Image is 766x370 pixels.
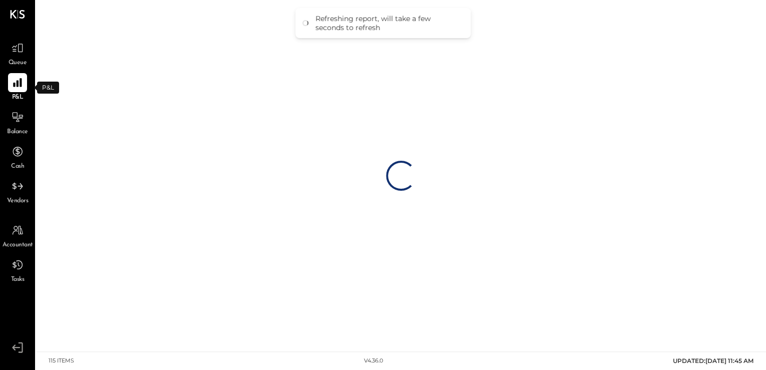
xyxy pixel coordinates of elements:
[11,162,24,171] span: Cash
[315,14,461,32] div: Refreshing report, will take a few seconds to refresh
[1,221,35,250] a: Accountant
[37,82,59,94] div: P&L
[11,275,25,284] span: Tasks
[1,39,35,68] a: Queue
[7,128,28,137] span: Balance
[1,142,35,171] a: Cash
[1,255,35,284] a: Tasks
[7,197,29,206] span: Vendors
[1,73,35,102] a: P&L
[3,241,33,250] span: Accountant
[1,177,35,206] a: Vendors
[9,59,27,68] span: Queue
[12,93,24,102] span: P&L
[1,108,35,137] a: Balance
[673,357,753,364] span: UPDATED: [DATE] 11:45 AM
[364,357,383,365] div: v 4.36.0
[49,357,74,365] div: 115 items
